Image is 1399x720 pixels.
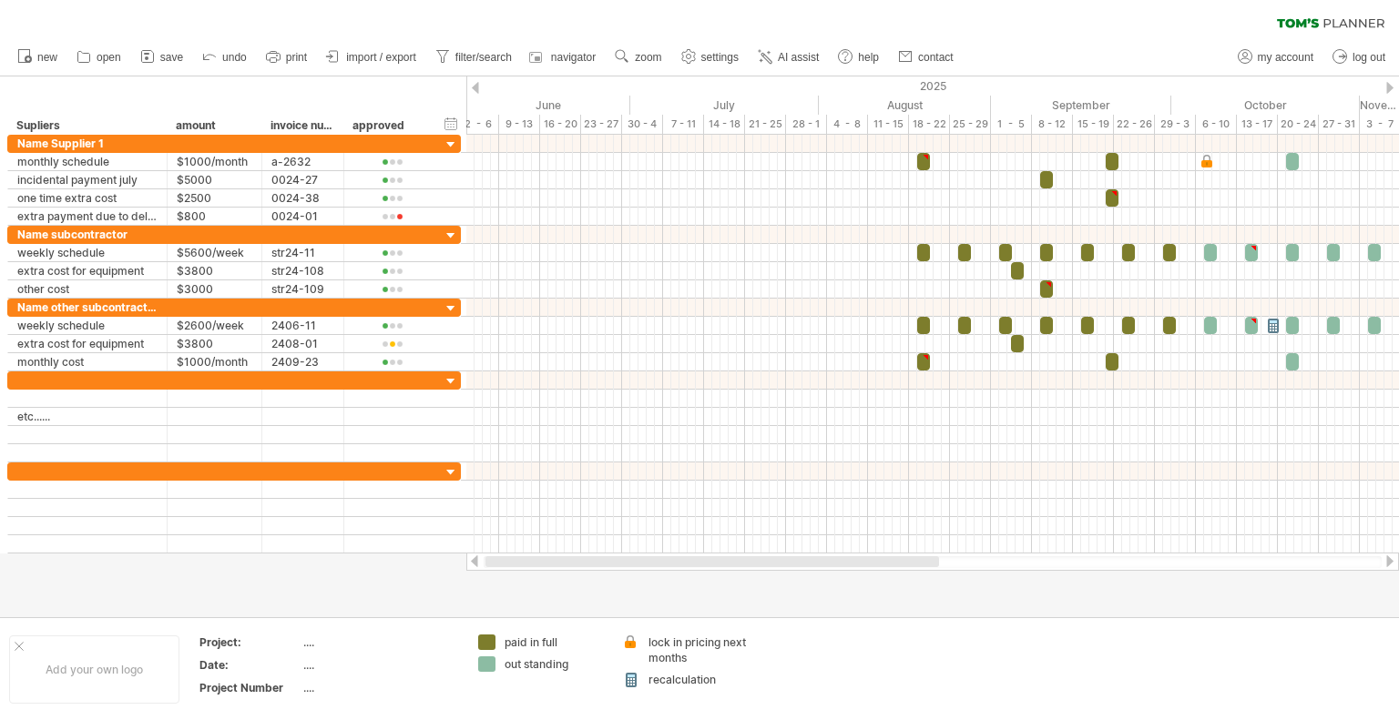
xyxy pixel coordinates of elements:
[271,208,334,225] div: 0024-01
[352,117,431,135] div: approved
[17,408,158,425] div: etc......
[630,96,819,115] div: July 2025
[858,51,879,64] span: help
[17,280,158,298] div: other cost
[177,208,252,225] div: $800
[261,46,312,69] a: print
[176,117,251,135] div: amount
[177,244,252,261] div: $5600/week
[610,46,667,69] a: zoom
[177,353,252,370] div: $1000/month
[635,51,661,64] span: zoom
[271,280,334,298] div: str24-109
[322,46,422,69] a: import / export
[303,680,456,695] div: ....
[160,51,183,64] span: save
[551,51,596,64] span: navigator
[677,46,744,69] a: settings
[9,635,179,704] div: Add your own logo
[1171,96,1360,115] div: October 2025
[1353,51,1385,64] span: log out
[648,672,748,687] div: recalculation
[833,46,884,69] a: help
[622,115,663,134] div: 30 - 4
[17,244,158,261] div: weekly schedule
[526,46,601,69] a: navigator
[778,51,819,64] span: AI assist
[303,657,456,673] div: ....
[271,353,334,370] div: 2409-23
[177,189,252,207] div: $2500
[271,171,334,188] div: 0024-27
[303,634,456,650] div: ....
[1114,115,1155,134] div: 22 - 26
[177,262,252,279] div: $3800
[271,244,334,261] div: str24-11
[505,656,604,672] div: out standing
[648,634,748,665] div: lock in pricing next months
[177,317,252,334] div: $2600/week
[271,117,333,135] div: invoice number
[431,46,517,69] a: filter/search
[499,115,540,134] div: 9 - 13
[819,96,991,115] div: August 2025
[1258,51,1313,64] span: my account
[222,51,247,64] span: undo
[909,115,950,134] div: 18 - 22
[1073,115,1114,134] div: 15 - 19
[991,115,1032,134] div: 1 - 5
[663,115,704,134] div: 7 - 11
[581,115,622,134] div: 23 - 27
[17,208,158,225] div: extra payment due to delay
[894,46,959,69] a: contact
[199,680,300,695] div: Project Number
[17,189,158,207] div: one time extra cost
[17,135,158,152] div: Name Supplier 1
[950,115,991,134] div: 25 - 29
[704,115,745,134] div: 14 - 18
[458,96,630,115] div: June 2025
[271,153,334,170] div: a-2632
[271,262,334,279] div: str24-108
[1155,115,1196,134] div: 29 - 3
[198,46,252,69] a: undo
[17,226,158,243] div: Name subcontractor
[17,317,158,334] div: weekly schedule
[37,51,57,64] span: new
[13,46,63,69] a: new
[271,189,334,207] div: 0024-38
[745,115,786,134] div: 21 - 25
[753,46,824,69] a: AI assist
[177,171,252,188] div: $5000
[1032,115,1073,134] div: 8 - 12
[136,46,189,69] a: save
[1196,115,1237,134] div: 6 - 10
[17,299,158,316] div: Name other subcontractor
[271,317,334,334] div: 2406-11
[868,115,909,134] div: 11 - 15
[1319,115,1360,134] div: 27 - 31
[177,335,252,352] div: $3800
[286,51,307,64] span: print
[199,634,300,650] div: Project:
[177,280,252,298] div: $3000
[97,51,121,64] span: open
[701,51,739,64] span: settings
[16,117,157,135] div: Supliers
[540,115,581,134] div: 16 - 20
[991,96,1171,115] div: September 2025
[1328,46,1391,69] a: log out
[786,115,827,134] div: 28 - 1
[455,51,512,64] span: filter/search
[17,353,158,370] div: monthly cost
[72,46,127,69] a: open
[1233,46,1319,69] a: my account
[918,51,954,64] span: contact
[271,335,334,352] div: 2408-01
[17,153,158,170] div: monthly schedule
[199,657,300,673] div: Date:
[17,262,158,279] div: extra cost for equipment
[1237,115,1278,134] div: 13 - 17
[346,51,416,64] span: import / export
[505,634,604,650] div: paid in full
